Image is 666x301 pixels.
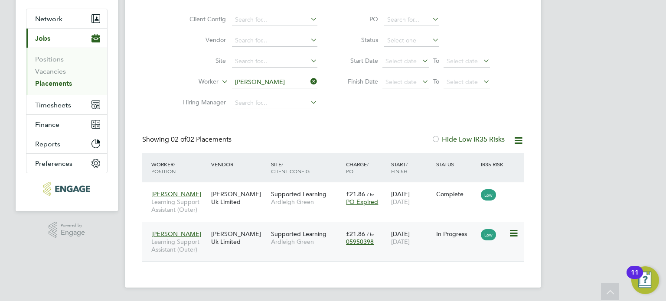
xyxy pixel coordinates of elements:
button: Open Resource Center, 11 new notifications [631,266,659,294]
input: Search for... [232,76,317,88]
label: Worker [169,78,219,86]
span: £21.86 [346,230,365,238]
span: Supported Learning [271,230,326,238]
span: Finance [35,120,59,129]
div: Site [269,156,344,179]
input: Search for... [384,14,439,26]
span: Timesheets [35,101,71,109]
span: 05950398 [346,238,374,246]
label: Vendor [176,36,226,44]
div: In Progress [436,230,477,238]
input: Search for... [232,35,317,47]
button: Finance [26,115,107,134]
span: Select date [447,57,478,65]
div: Vendor [209,156,269,172]
span: / hr [367,191,374,197]
div: Status [434,156,479,172]
span: Ardleigh Green [271,198,342,206]
label: Finish Date [339,78,378,85]
span: / Position [151,161,176,175]
div: [DATE] [389,226,434,250]
span: Low [481,189,496,201]
label: Status [339,36,378,44]
div: [PERSON_NAME] Uk Limited [209,186,269,210]
div: Showing [142,135,233,144]
span: / PO [346,161,369,175]
span: Network [35,15,62,23]
button: Timesheets [26,95,107,114]
input: Search for... [232,97,317,109]
div: 11 [631,272,639,284]
label: Site [176,57,226,65]
span: To [431,76,442,87]
input: Select one [384,35,439,47]
a: Go to home page [26,182,108,196]
a: Powered byEngage [49,222,85,238]
span: Learning Support Assistant (Outer) [151,238,207,253]
a: [PERSON_NAME]Learning Support Assistant (Outer)[PERSON_NAME] Uk LimitedSupported LearningArdleigh... [149,185,524,193]
span: Powered by [61,222,85,229]
span: Supported Learning [271,190,326,198]
span: Reports [35,140,60,148]
span: Ardleigh Green [271,238,342,246]
button: Jobs [26,29,107,48]
label: Client Config [176,15,226,23]
span: Learning Support Assistant (Outer) [151,198,207,214]
span: 02 of [171,135,186,144]
span: Jobs [35,34,50,42]
span: [DATE] [391,238,410,246]
span: Low [481,229,496,240]
label: PO [339,15,378,23]
div: Worker [149,156,209,179]
span: [PERSON_NAME] [151,230,201,238]
input: Search for... [232,55,317,68]
div: Start [389,156,434,179]
span: Engage [61,229,85,236]
span: [DATE] [391,198,410,206]
label: Hide Low IR35 Risks [431,135,505,144]
span: / Finish [391,161,408,175]
div: Charge [344,156,389,179]
label: Hiring Manager [176,98,226,106]
div: Complete [436,190,477,198]
span: PO Expired [346,198,378,206]
button: Reports [26,134,107,153]
span: / hr [367,231,374,237]
div: IR35 Risk [479,156,509,172]
span: 02 Placements [171,135,232,144]
a: [PERSON_NAME]Learning Support Assistant (Outer)[PERSON_NAME] Uk LimitedSupported LearningArdleigh... [149,225,524,233]
span: Select date [385,78,417,86]
a: Positions [35,55,64,63]
button: Preferences [26,154,107,173]
span: / Client Config [271,161,310,175]
span: £21.86 [346,190,365,198]
span: [PERSON_NAME] [151,190,201,198]
span: Select date [385,57,417,65]
input: Search for... [232,14,317,26]
label: Start Date [339,57,378,65]
a: Placements [35,79,72,87]
img: morganhunt-logo-retina.png [43,182,90,196]
span: Select date [447,78,478,86]
a: Vacancies [35,67,66,75]
span: To [431,55,442,66]
button: Network [26,9,107,28]
div: [DATE] [389,186,434,210]
div: Jobs [26,48,107,95]
div: [PERSON_NAME] Uk Limited [209,226,269,250]
span: Preferences [35,159,72,168]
